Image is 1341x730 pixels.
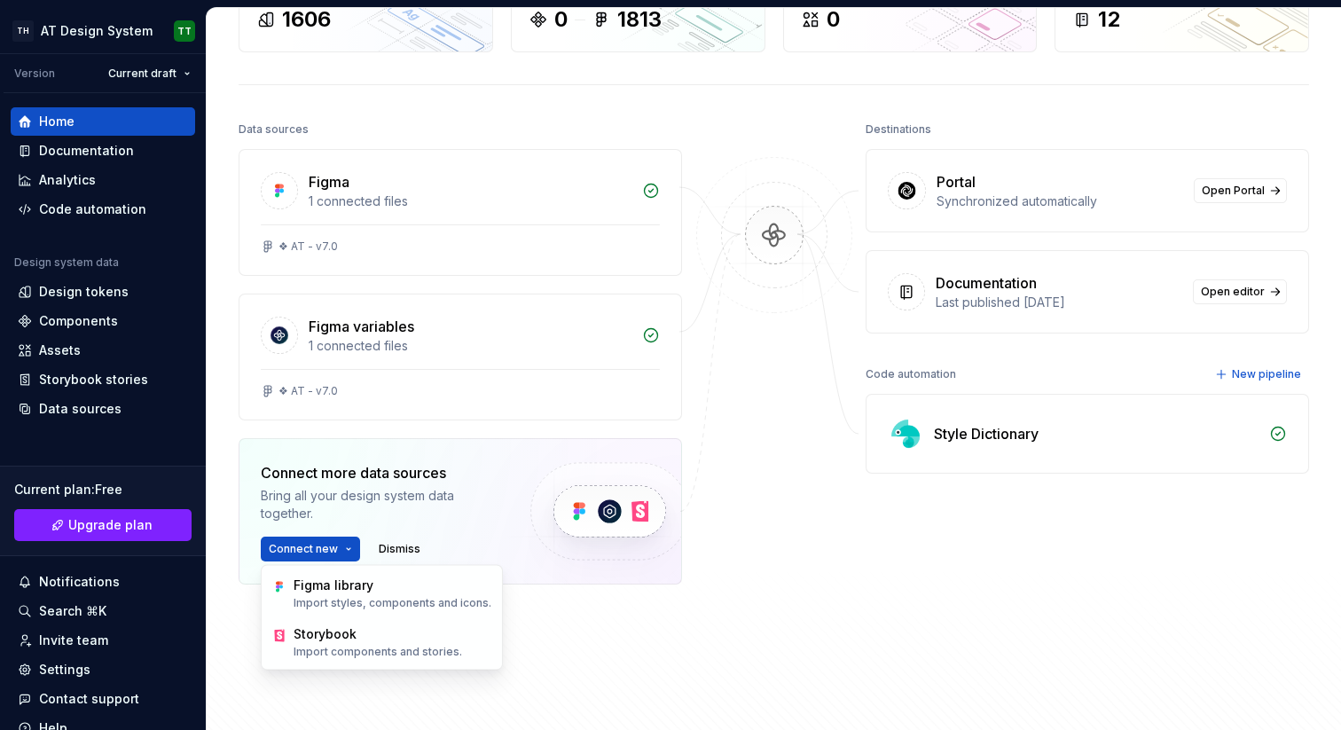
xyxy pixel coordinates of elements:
[39,341,81,359] div: Assets
[39,632,108,649] div: Invite team
[11,278,195,306] a: Design tokens
[827,5,840,34] div: 0
[68,516,153,534] span: Upgrade plan
[294,645,462,659] p: Import components and stories.
[11,626,195,655] a: Invite team
[14,255,119,270] div: Design system data
[39,661,90,679] div: Settings
[554,5,568,34] div: 0
[39,690,139,708] div: Contact support
[39,171,96,189] div: Analytics
[100,61,199,86] button: Current draft
[11,685,195,713] button: Contact support
[11,597,195,625] button: Search ⌘K
[1098,5,1120,34] div: 12
[4,12,202,50] button: THAT Design SystemTT
[108,67,176,81] span: Current draft
[1194,178,1287,203] a: Open Portal
[1193,279,1287,304] a: Open editor
[294,625,357,643] div: Storybook
[261,462,500,483] div: Connect more data sources
[11,655,195,684] a: Settings
[39,400,122,418] div: Data sources
[309,337,631,355] div: 1 connected files
[14,509,192,541] button: Upgrade plan
[239,117,309,142] div: Data sources
[39,602,106,620] div: Search ⌘K
[379,542,420,556] span: Dismiss
[39,312,118,330] div: Components
[39,283,129,301] div: Design tokens
[41,22,153,40] div: AT Design System
[14,481,192,498] div: Current plan : Free
[866,362,956,387] div: Code automation
[934,423,1039,444] div: Style Dictionary
[309,316,414,337] div: Figma variables
[177,24,192,38] div: TT
[936,272,1037,294] div: Documentation
[282,5,331,34] div: 1606
[39,142,134,160] div: Documentation
[309,171,349,192] div: Figma
[11,107,195,136] a: Home
[866,117,931,142] div: Destinations
[294,596,491,610] p: Import styles, components and icons.
[261,487,500,522] div: Bring all your design system data together.
[1210,362,1309,387] button: New pipeline
[39,200,146,218] div: Code automation
[11,568,195,596] button: Notifications
[1201,285,1265,299] span: Open editor
[239,294,682,420] a: Figma variables1 connected files❖ AT - v7.0
[11,137,195,165] a: Documentation
[11,336,195,365] a: Assets
[309,192,631,210] div: 1 connected files
[937,192,1183,210] div: Synchronized automatically
[269,542,338,556] span: Connect new
[11,195,195,224] a: Code automation
[11,395,195,423] a: Data sources
[239,149,682,276] a: Figma1 connected files❖ AT - v7.0
[11,166,195,194] a: Analytics
[11,365,195,394] a: Storybook stories
[937,171,976,192] div: Portal
[936,294,1182,311] div: Last published [DATE]
[1202,184,1265,198] span: Open Portal
[39,573,120,591] div: Notifications
[371,537,428,561] button: Dismiss
[11,307,195,335] a: Components
[261,537,360,561] button: Connect new
[278,239,338,254] div: ❖ AT - v7.0
[12,20,34,42] div: TH
[1232,367,1301,381] span: New pipeline
[294,577,373,594] div: Figma library
[617,5,662,34] div: 1813
[39,371,148,389] div: Storybook stories
[278,384,338,398] div: ❖ AT - v7.0
[39,113,74,130] div: Home
[14,67,55,81] div: Version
